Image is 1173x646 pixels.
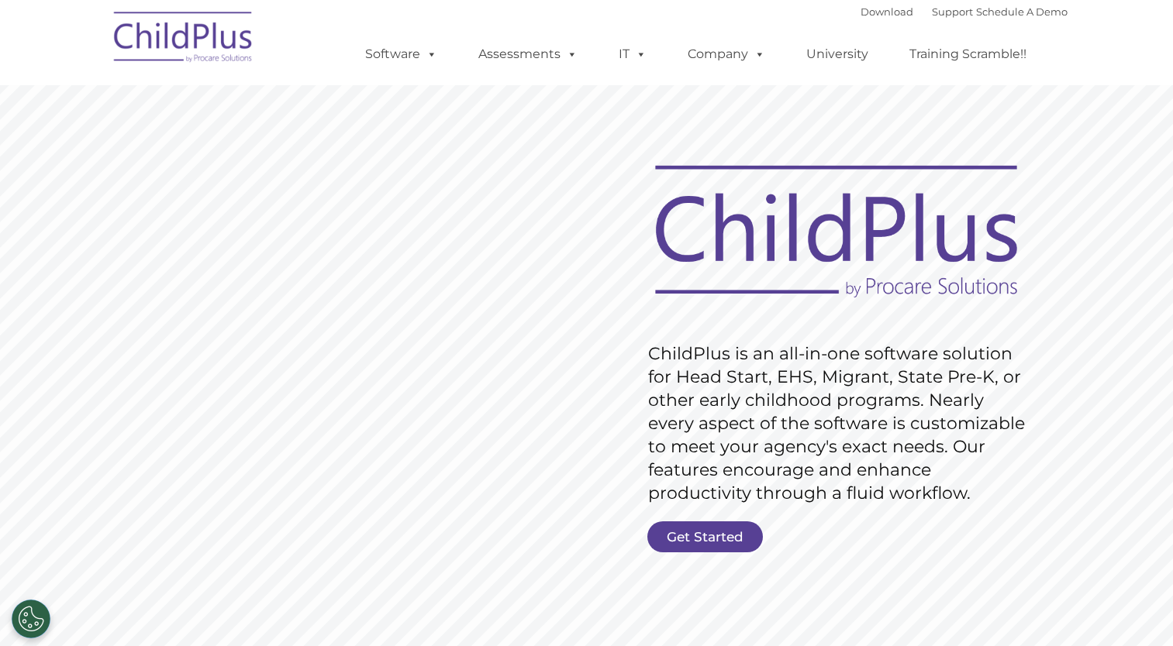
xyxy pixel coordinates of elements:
[647,521,763,552] a: Get Started
[12,600,50,638] button: Cookies Settings
[791,39,884,70] a: University
[648,342,1033,505] rs-layer: ChildPlus is an all-in-one software solution for Head Start, EHS, Migrant, State Pre-K, or other ...
[106,1,261,78] img: ChildPlus by Procare Solutions
[672,39,781,70] a: Company
[894,39,1042,70] a: Training Scramble!!
[932,5,973,18] a: Support
[861,5,1068,18] font: |
[603,39,662,70] a: IT
[976,5,1068,18] a: Schedule A Demo
[463,39,593,70] a: Assessments
[350,39,453,70] a: Software
[861,5,913,18] a: Download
